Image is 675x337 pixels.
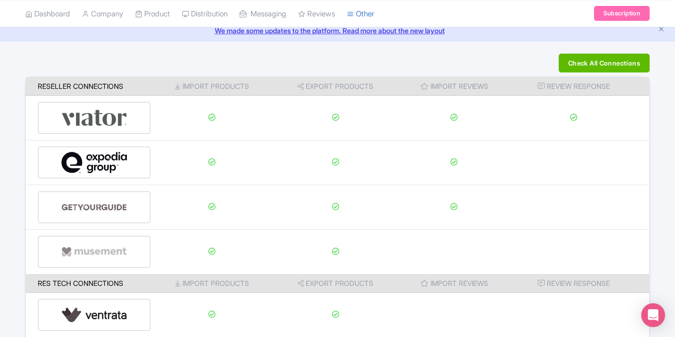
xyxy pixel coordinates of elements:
[398,77,510,96] th: Import Reviews
[641,303,665,327] div: Open Intercom Messenger
[26,274,151,293] th: Res Tech Connections
[559,54,650,72] button: Check All Connections
[61,103,128,133] img: viator-e2bf771eb72f7a6029a5edfbb081213a.svg
[510,77,649,96] th: Review Response
[61,300,128,330] img: ventrata-b8ee9d388f52bb9ce077e58fa33de912.svg
[398,274,510,293] th: Import Reviews
[594,6,650,21] a: Subscription
[61,147,128,178] img: expedia-9e2f273c8342058d41d2cc231867de8b.svg
[26,77,151,96] th: Reseller Connections
[658,24,665,36] button: Close announcement
[6,25,669,36] a: We made some updates to the platform. Read more about the new layout
[151,77,273,96] th: Import Products
[273,274,398,293] th: Export Products
[273,77,398,96] th: Export Products
[61,192,128,222] img: get_your_guide-5a6366678479520ec94e3f9d2b9f304b.svg
[151,274,273,293] th: Import Products
[61,237,128,267] img: musement-dad6797fd076d4ac540800b229e01643.svg
[510,274,649,293] th: Review Response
